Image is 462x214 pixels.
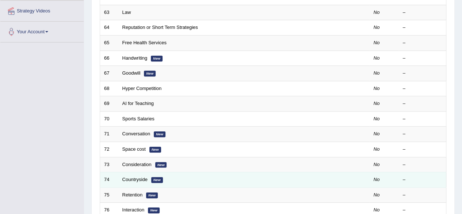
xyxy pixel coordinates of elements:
[100,127,118,142] td: 71
[100,20,118,35] td: 64
[100,35,118,51] td: 65
[403,207,442,214] div: –
[122,192,143,198] a: Retention
[403,70,442,77] div: –
[100,5,118,20] td: 63
[374,55,380,61] em: No
[100,187,118,203] td: 75
[374,131,380,136] em: No
[374,10,380,15] em: No
[148,207,160,213] em: New
[122,86,162,91] a: Hyper Competition
[374,25,380,30] em: No
[122,25,198,30] a: Reputation or Short Term Strategies
[122,207,145,213] a: Interaction
[154,131,165,137] em: New
[122,116,154,121] a: Sports Salaries
[122,40,167,45] a: Free Health Services
[403,192,442,199] div: –
[0,1,84,19] a: Strategy Videos
[403,85,442,92] div: –
[403,146,442,153] div: –
[374,70,380,76] em: No
[403,55,442,62] div: –
[149,147,161,153] em: New
[100,81,118,96] td: 68
[155,162,167,168] em: New
[374,207,380,213] em: No
[151,177,163,183] em: New
[100,142,118,157] td: 72
[403,176,442,183] div: –
[374,40,380,45] em: No
[374,86,380,91] em: No
[374,192,380,198] em: No
[146,192,158,198] em: New
[122,131,150,136] a: Conversation
[403,131,442,138] div: –
[100,172,118,188] td: 74
[122,70,141,76] a: Goodwill
[403,40,442,46] div: –
[122,10,131,15] a: Law
[403,9,442,16] div: –
[403,161,442,168] div: –
[151,56,163,61] em: New
[403,24,442,31] div: –
[374,146,380,152] em: No
[144,71,156,76] em: New
[100,66,118,81] td: 67
[100,96,118,112] td: 69
[374,177,380,182] em: No
[122,177,148,182] a: Countryside
[100,111,118,127] td: 70
[100,157,118,172] td: 73
[374,162,380,167] em: No
[403,100,442,107] div: –
[403,116,442,123] div: –
[122,146,146,152] a: Space cost
[122,101,154,106] a: AI for Teaching
[122,55,148,61] a: Handwriting
[0,22,84,40] a: Your Account
[122,162,152,167] a: Consideration
[100,50,118,66] td: 66
[374,101,380,106] em: No
[374,116,380,121] em: No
